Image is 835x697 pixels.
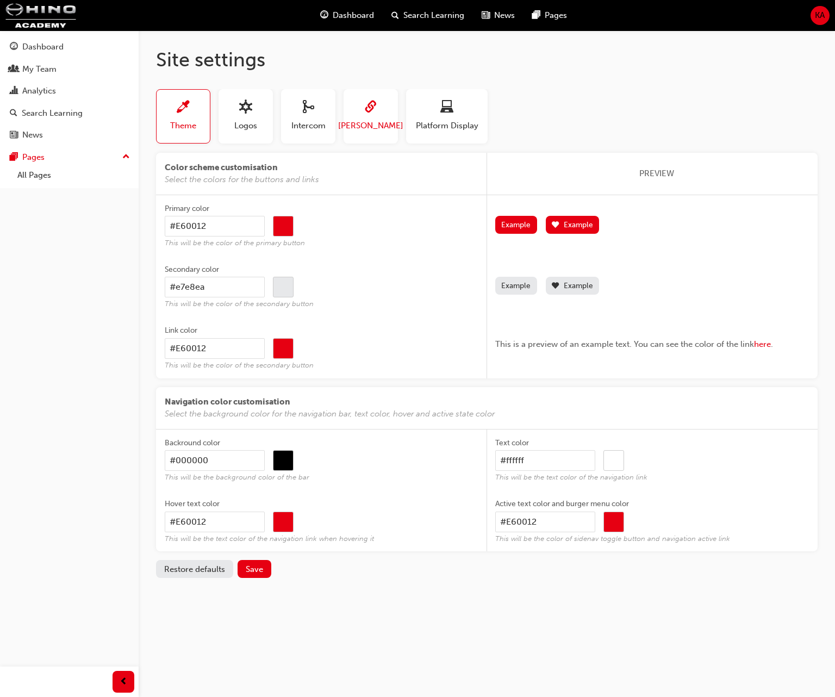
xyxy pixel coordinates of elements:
[165,239,478,248] span: This will be the color of the primary button
[320,9,328,22] span: guage-icon
[22,151,45,164] div: Pages
[22,129,43,141] div: News
[165,512,265,532] input: Hover text colorThis will be the text color of the navigation link when hovering it
[4,37,134,57] a: Dashboard
[495,534,809,544] span: This will be the color of sidenav toggle button and navigation active link
[165,216,265,237] input: Primary colorThis will be the color of the primary button
[165,264,219,275] div: Secondary color
[391,9,399,22] span: search-icon
[4,81,134,101] a: Analytics
[219,89,273,144] button: Logos
[482,9,490,22] span: news-icon
[122,150,130,164] span: up-icon
[524,4,576,27] a: pages-iconPages
[5,3,76,28] img: hinoacademy
[165,473,478,482] span: This will be the background color of the bar
[754,339,771,349] span: here
[10,65,18,74] span: people-icon
[495,450,595,471] input: Text colorThis will be the text color of the navigation link
[10,153,18,163] span: pages-icon
[344,89,398,144] button: [PERSON_NAME]
[495,204,809,216] span: Label
[165,300,478,309] span: This will be the color of the secondary button
[406,89,488,144] button: Platform Display
[165,396,809,408] span: Navigation color customisation
[495,339,773,349] span: This is a preview of an example text. You can see the color of the link .
[165,534,478,544] span: This will be the text color of the navigation link when hovering it
[239,101,252,115] span: sitesettings_logos-icon
[165,499,220,509] div: Hover text color
[10,42,18,52] span: guage-icon
[238,560,271,578] button: Save
[165,277,265,297] input: Secondary colorThis will be the color of the secondary button
[4,103,134,123] a: Search Learning
[165,361,478,370] span: This will be the color of the secondary button
[639,167,674,180] span: PREVIEW
[291,120,326,132] span: Intercom
[165,203,209,214] div: Primary color
[170,120,196,132] span: Theme
[403,9,464,22] span: Search Learning
[4,147,134,167] button: Pages
[165,173,470,186] span: Select the colors for the buttons and links
[165,161,470,174] span: Color scheme customisation
[10,109,17,119] span: search-icon
[4,59,134,79] a: My Team
[22,63,57,76] div: My Team
[165,408,809,420] span: Select the background color for the navigation bar, text color, hover and active state color
[311,4,383,27] a: guage-iconDashboard
[10,130,18,140] span: news-icon
[338,120,403,132] span: [PERSON_NAME]
[302,101,315,115] span: sitesettings_intercom-icon
[815,9,825,22] span: KA
[364,101,377,115] span: sitesettings_saml-icon
[532,9,540,22] span: pages-icon
[333,9,374,22] span: Dashboard
[177,101,190,115] span: sitesettings_theme-icon
[246,564,263,574] span: Save
[811,6,830,25] button: KA
[165,450,265,471] input: Backround colorThis will be the background color of the bar
[165,325,197,336] div: Link color
[156,560,233,578] button: Restore defaults
[383,4,473,27] a: search-iconSearch Learning
[495,438,529,449] div: Text color
[10,86,18,96] span: chart-icon
[494,9,515,22] span: News
[281,89,335,144] button: Intercom
[545,9,567,22] span: Pages
[495,265,809,277] span: Label
[165,438,220,449] div: Backround color
[495,499,629,509] div: Active text color and burger menu color
[416,120,478,132] span: Platform Display
[495,512,595,532] input: Active text color and burger menu colorThis will be the color of sidenav toggle button and naviga...
[156,48,818,72] h1: Site settings
[156,89,210,144] button: Theme
[473,4,524,27] a: news-iconNews
[165,338,265,359] input: Link colorThis will be the color of the secondary button
[22,85,56,97] div: Analytics
[4,125,134,145] a: News
[13,167,134,184] a: All Pages
[495,473,809,482] span: This will be the text color of the navigation link
[440,101,453,115] span: laptop-icon
[234,120,257,132] span: Logos
[4,35,134,147] button: DashboardMy TeamAnalyticsSearch LearningNews
[22,41,64,53] div: Dashboard
[120,675,128,689] span: prev-icon
[22,107,83,120] div: Search Learning
[495,326,809,338] span: Label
